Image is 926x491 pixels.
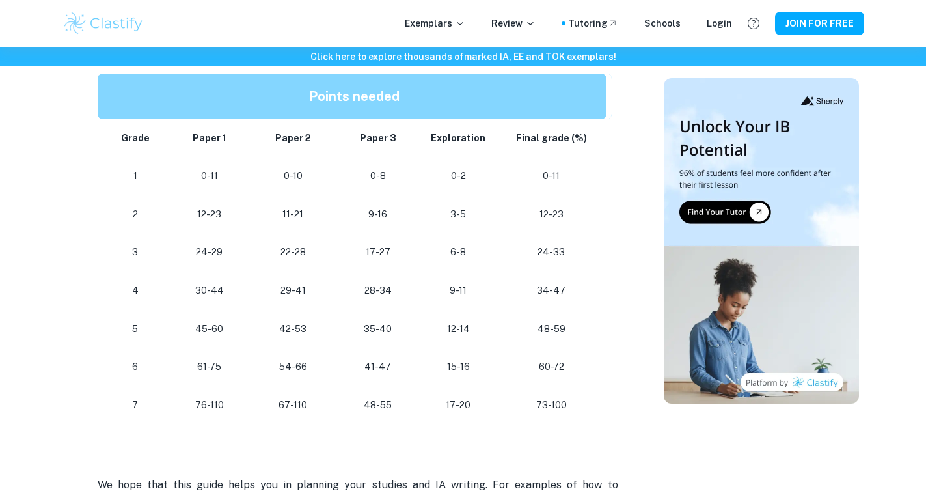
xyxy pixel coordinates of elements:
strong: Grade [121,133,150,143]
h6: Click here to explore thousands of marked IA, EE and TOK exemplars ! [3,49,923,64]
p: 22-28 [261,244,325,261]
strong: Paper 1 [193,133,226,143]
p: 12-23 [506,206,596,223]
p: 2 [113,206,158,223]
strong: Exploration [431,133,485,143]
p: 6 [113,358,158,376]
button: JOIN FOR FREE [775,12,864,35]
p: 73-100 [506,397,596,414]
p: 48-59 [506,320,596,338]
p: Review [491,16,536,31]
p: 28-34 [346,282,411,300]
p: 34-47 [506,282,596,300]
p: 1 [113,167,158,185]
p: 48-55 [346,397,411,414]
p: 0-10 [261,167,325,185]
p: 3-5 [431,206,485,223]
p: 12-23 [178,206,240,223]
p: 17-27 [346,244,411,261]
p: 29-41 [261,282,325,300]
p: 61-75 [178,358,240,376]
p: 24-29 [178,244,240,261]
p: 60-72 [506,358,596,376]
p: 41-47 [346,358,411,376]
p: 76-110 [178,397,240,414]
p: 9-16 [346,206,411,223]
p: 45-60 [178,320,240,338]
button: Help and Feedback [742,12,765,35]
p: 11-21 [261,206,325,223]
p: 15-16 [431,358,485,376]
p: 54-66 [261,358,325,376]
p: 0-8 [346,167,411,185]
img: Clastify logo [62,10,145,36]
p: 6-8 [431,244,485,261]
p: 5 [113,320,158,338]
p: 67-110 [261,397,325,414]
p: 35-40 [346,320,411,338]
p: 0-11 [506,167,596,185]
strong: Final grade (%) [516,133,587,143]
p: 24-33 [506,244,596,261]
a: Login [707,16,732,31]
p: 3 [113,244,158,261]
a: Tutoring [568,16,618,31]
p: 12-14 [431,320,485,338]
img: Thumbnail [664,78,859,404]
strong: Paper 2 [275,133,311,143]
p: 17-20 [431,397,485,414]
p: 4 [113,282,158,300]
p: 42-53 [261,320,325,338]
a: Schools [644,16,681,31]
p: 0-11 [178,167,240,185]
p: 9-11 [431,282,485,300]
p: Exemplars [405,16,465,31]
p: 30-44 [178,282,240,300]
strong: Paper 3 [360,133,396,143]
strong: Points needed [309,89,400,104]
p: 7 [113,397,158,414]
p: 0-2 [431,167,485,185]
